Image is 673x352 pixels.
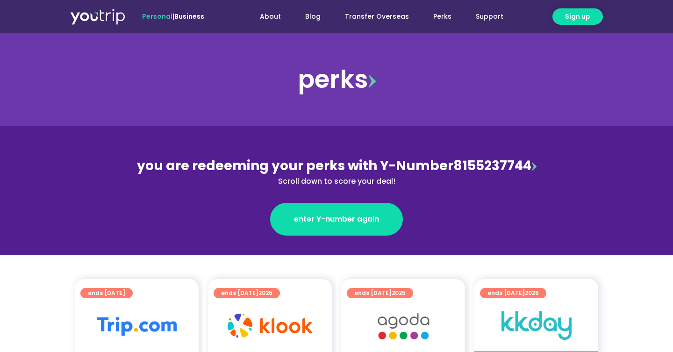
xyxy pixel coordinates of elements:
[134,176,539,187] div: Scroll down to score your deal!
[88,288,125,298] span: ends [DATE]
[347,288,413,298] a: ends [DATE]2025
[270,203,403,236] a: enter Y-number again
[480,288,546,298] a: ends [DATE]2025
[552,8,603,25] a: Sign up
[354,288,406,298] span: ends [DATE]
[392,289,406,297] span: 2025
[248,8,293,25] a: About
[142,12,204,21] span: |
[258,289,272,297] span: 2025
[525,289,539,297] span: 2025
[421,8,464,25] a: Perks
[487,288,539,298] span: ends [DATE]
[221,288,272,298] span: ends [DATE]
[294,214,379,225] span: enter Y-number again
[80,288,133,298] a: ends [DATE]
[293,8,333,25] a: Blog
[137,157,453,175] span: you are redeeming your perks with Y-Number
[464,8,515,25] a: Support
[214,288,280,298] a: ends [DATE]2025
[229,8,515,25] nav: Menu
[134,156,539,187] div: 8155237744
[333,8,421,25] a: Transfer Overseas
[174,12,204,21] a: Business
[565,12,590,22] span: Sign up
[142,12,172,21] span: Personal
